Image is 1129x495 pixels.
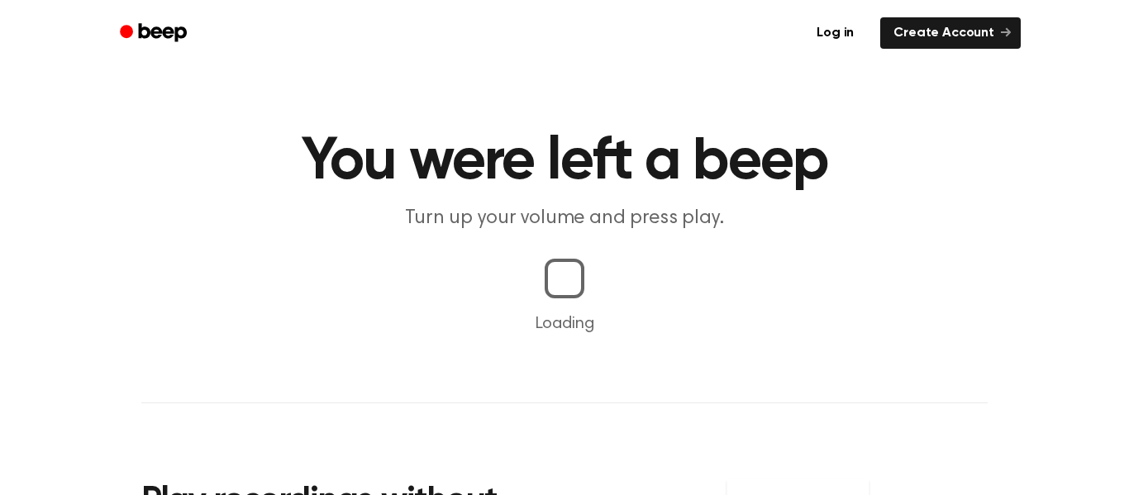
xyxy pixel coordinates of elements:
[247,205,882,232] p: Turn up your volume and press play.
[141,132,988,192] h1: You were left a beep
[108,17,202,50] a: Beep
[20,312,1109,336] p: Loading
[880,17,1021,49] a: Create Account
[800,14,870,52] a: Log in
